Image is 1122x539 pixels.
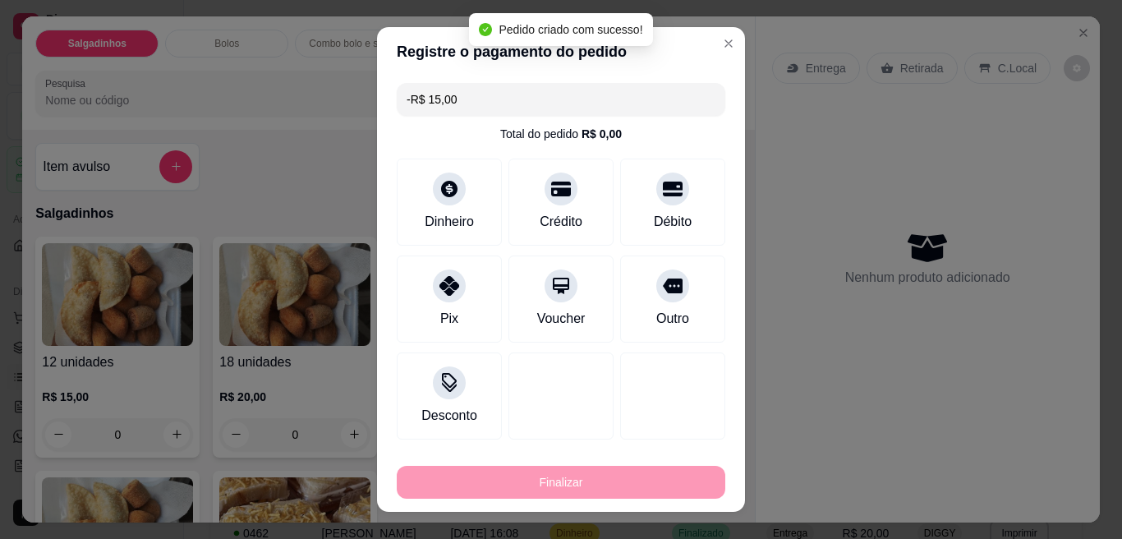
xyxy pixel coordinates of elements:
span: check-circle [479,23,492,36]
div: Crédito [540,212,582,232]
header: Registre o pagamento do pedido [377,27,745,76]
div: R$ 0,00 [582,126,622,142]
div: Pix [440,309,458,329]
div: Dinheiro [425,212,474,232]
div: Débito [654,212,692,232]
span: Pedido criado com sucesso! [499,23,642,36]
input: Ex.: hambúrguer de cordeiro [407,83,715,116]
div: Voucher [537,309,586,329]
div: Total do pedido [500,126,622,142]
div: Outro [656,309,689,329]
button: Close [715,30,742,57]
div: Desconto [421,406,477,426]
